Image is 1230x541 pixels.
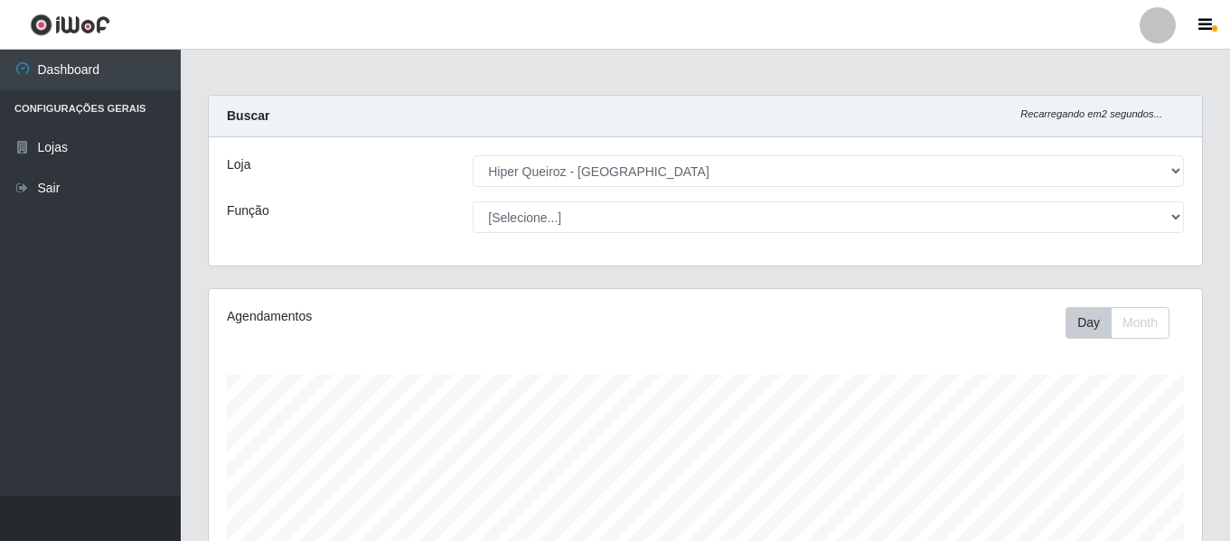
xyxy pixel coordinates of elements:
[227,307,610,326] div: Agendamentos
[227,201,269,220] label: Função
[1066,307,1112,339] button: Day
[227,108,269,123] strong: Buscar
[1111,307,1169,339] button: Month
[1066,307,1184,339] div: Toolbar with button groups
[1020,108,1162,119] i: Recarregando em 2 segundos...
[1066,307,1169,339] div: First group
[30,14,110,36] img: CoreUI Logo
[227,155,250,174] label: Loja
